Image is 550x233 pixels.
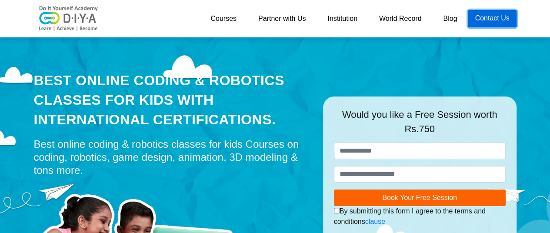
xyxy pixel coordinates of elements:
[382,194,457,201] span: Book Your Free Session
[317,10,368,27] a: Institution
[334,107,506,143] div: Would you like a Free Session worth Rs.750
[247,10,317,27] a: Partner with Us
[200,10,247,27] a: Courses
[34,138,310,177] div: Best online coding & robotics classes for kids Courses on coding, robotics, game design, animatio...
[365,218,385,225] a: clause
[432,10,468,27] a: Blog
[368,10,433,27] a: World Record
[34,6,103,32] img: logo-v2.png
[468,10,516,27] a: Contact Us
[34,71,310,129] div: Best Online Coding & Robotics Classes for kids with International Certifications.
[334,190,506,206] button: Book Your Free Session
[334,206,506,227] div: By submitting this form I agree to the terms and conditions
